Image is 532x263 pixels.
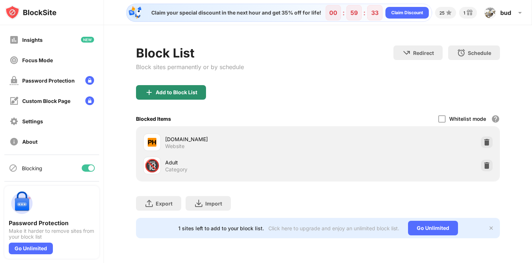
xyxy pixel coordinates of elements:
[165,135,318,143] div: [DOMAIN_NAME]
[9,137,19,146] img: about-off.svg
[9,117,19,126] img: settings-off.svg
[362,7,367,19] div: :
[9,219,95,227] div: Password Protection
[439,10,444,16] div: 25
[22,165,42,171] div: Blocking
[144,158,160,173] div: 🔞
[350,9,358,16] div: 59
[22,77,75,84] div: Password Protection
[22,139,38,145] div: About
[136,116,171,122] div: Blocked Items
[156,89,197,95] div: Add to Block List
[81,37,94,43] img: new-icon.svg
[341,7,346,19] div: :
[329,9,337,16] div: 00
[128,5,143,20] img: specialOfferDiscount.svg
[165,143,185,150] div: Website
[9,190,35,216] img: push-password-protection.svg
[136,63,244,71] div: Block sites permanently or by schedule
[268,225,399,231] div: Click here to upgrade and enjoy an unlimited block list.
[408,221,458,235] div: Go Unlimited
[9,243,53,254] div: Go Unlimited
[165,159,318,166] div: Adult
[205,200,222,207] div: Import
[147,9,321,16] div: Claim your special discount in the next hour and get 35% off for life!
[391,9,423,16] div: Claim Discount
[449,116,486,122] div: Whitelist mode
[468,50,491,56] div: Schedule
[178,225,264,231] div: 1 sites left to add to your block list.
[9,164,18,172] img: blocking-icon.svg
[85,96,94,105] img: lock-menu.svg
[156,200,172,207] div: Export
[484,7,496,19] img: ACg8ocLmcSOWY9ehpa0cu51qwLTq7QnPOHipCaqaez89frtlkMwmCgrR=s96-c
[488,225,494,231] img: x-button.svg
[85,76,94,85] img: lock-menu.svg
[148,138,156,147] img: favicons
[465,8,474,17] img: reward-small.svg
[22,98,70,104] div: Custom Block Page
[22,118,43,124] div: Settings
[9,35,19,44] img: insights-off.svg
[444,8,453,17] img: points-small.svg
[22,37,43,43] div: Insights
[371,9,378,16] div: 33
[22,57,53,63] div: Focus Mode
[463,10,465,16] div: 1
[136,45,244,60] div: Block List
[9,96,19,105] img: customize-block-page-off.svg
[5,5,57,20] img: logo-blocksite.svg
[9,56,19,65] img: focus-off.svg
[500,9,511,16] div: bud
[165,166,187,173] div: Category
[9,76,19,85] img: password-protection-off.svg
[9,228,95,240] div: Make it harder to remove sites from your block list
[413,50,434,56] div: Redirect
